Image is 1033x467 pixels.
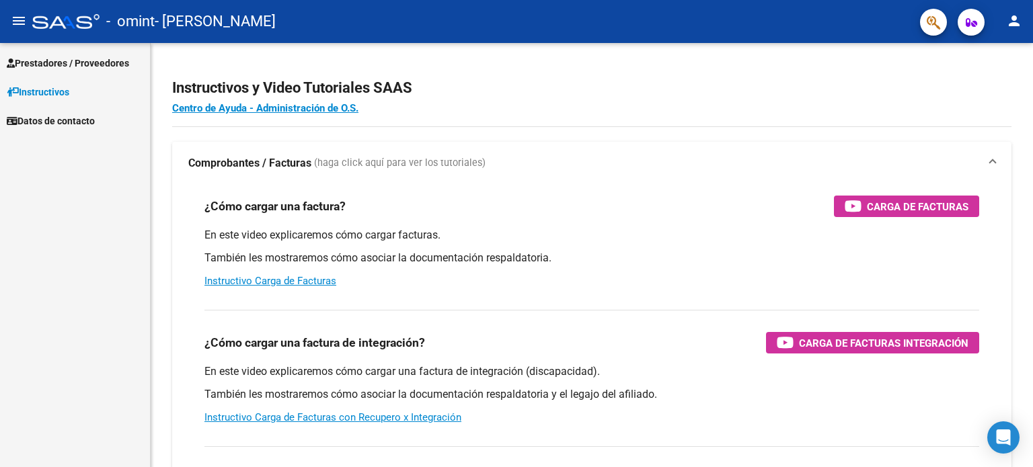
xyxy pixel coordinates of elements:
p: En este video explicaremos cómo cargar facturas. [204,228,979,243]
span: Carga de Facturas [867,198,968,215]
span: Datos de contacto [7,114,95,128]
span: (haga click aquí para ver los tutoriales) [314,156,486,171]
p: En este video explicaremos cómo cargar una factura de integración (discapacidad). [204,364,979,379]
p: También les mostraremos cómo asociar la documentación respaldatoria. [204,251,979,265]
span: Instructivos [7,85,69,99]
span: - omint [106,7,155,36]
div: Open Intercom Messenger [987,421,1020,454]
mat-icon: person [1006,13,1022,29]
a: Instructivo Carga de Facturas [204,275,336,287]
a: Centro de Ayuda - Administración de O.S. [172,102,358,114]
mat-expansion-panel-header: Comprobantes / Facturas (haga click aquí para ver los tutoriales) [172,142,1011,185]
span: Prestadores / Proveedores [7,56,129,71]
p: También les mostraremos cómo asociar la documentación respaldatoria y el legajo del afiliado. [204,387,979,402]
span: - [PERSON_NAME] [155,7,276,36]
button: Carga de Facturas Integración [766,332,979,353]
a: Instructivo Carga de Facturas con Recupero x Integración [204,411,461,423]
h2: Instructivos y Video Tutoriales SAAS [172,75,1011,101]
mat-icon: menu [11,13,27,29]
h3: ¿Cómo cargar una factura? [204,197,346,216]
h3: ¿Cómo cargar una factura de integración? [204,333,425,352]
button: Carga de Facturas [834,196,979,217]
strong: Comprobantes / Facturas [188,156,311,171]
span: Carga de Facturas Integración [799,335,968,351]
